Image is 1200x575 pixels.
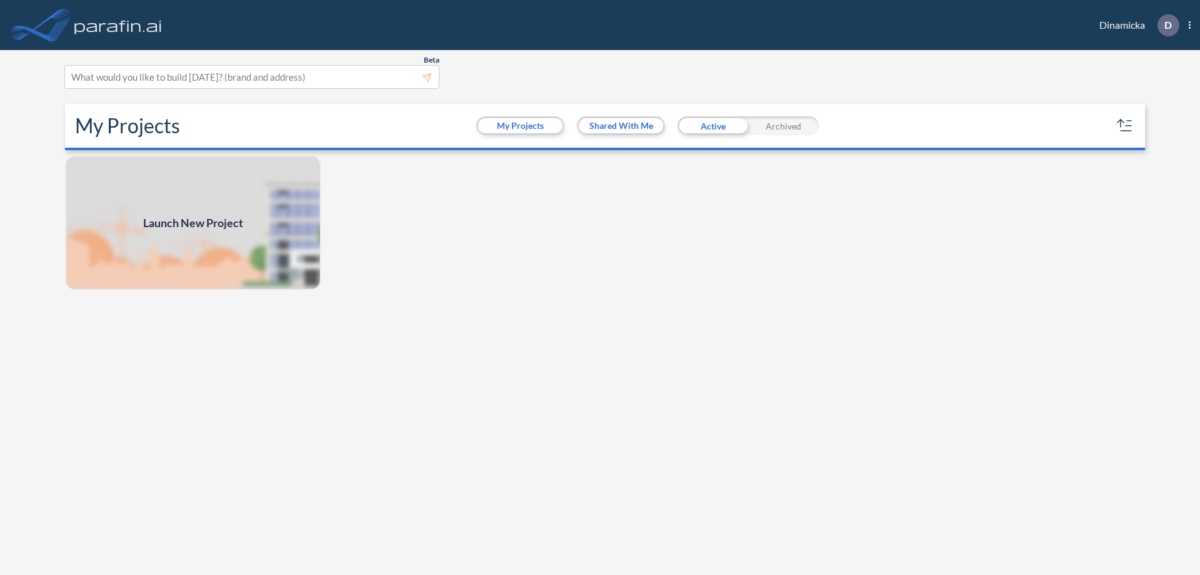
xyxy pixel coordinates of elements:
[748,116,819,135] div: Archived
[478,118,562,133] button: My Projects
[1081,14,1191,36] div: Dinamicka
[72,13,164,38] img: logo
[65,155,321,290] img: add
[143,215,243,232] span: Launch New Project
[424,55,439,65] span: Beta
[579,118,663,133] button: Shared With Me
[1164,19,1172,31] p: D
[75,114,180,138] h2: My Projects
[677,116,748,135] div: Active
[1115,116,1135,136] button: sort
[65,155,321,290] a: Launch New Project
